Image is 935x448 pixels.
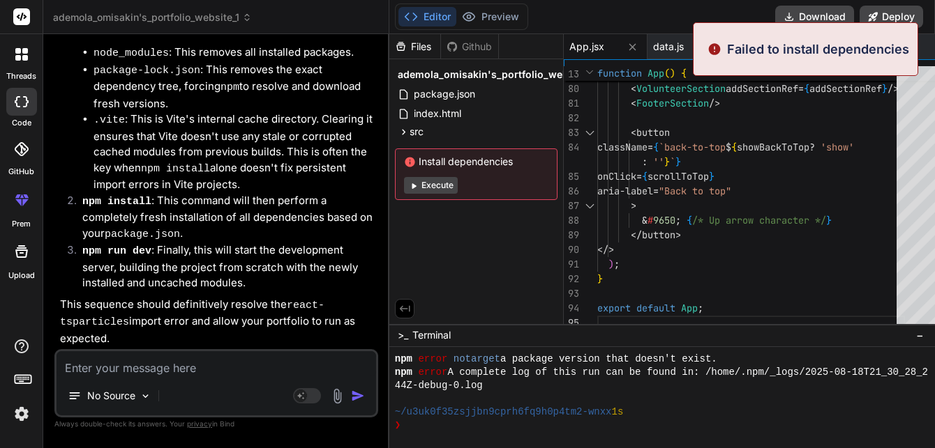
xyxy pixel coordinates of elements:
[642,170,648,183] span: {
[775,6,854,28] button: Download
[681,302,698,314] span: App
[564,228,579,242] div: 89
[675,214,681,226] span: ;
[8,270,35,281] label: Upload
[93,47,169,59] code: node_modules
[664,67,670,79] span: (
[664,155,670,168] span: }
[581,199,599,213] div: Click to collapse the range.
[412,105,463,122] span: index.html
[614,258,620,270] span: ;
[418,366,447,379] span: error
[642,229,675,241] span: button
[636,302,675,314] span: default
[93,111,375,193] li: : This is Vite's internal cache directory. Clearing it ensures that Vite doesn't use any stale or...
[398,7,456,26] button: Editor
[329,388,345,404] img: attachment
[93,65,200,77] code: package-lock.json
[564,316,579,330] div: 95
[395,419,402,432] span: ❯
[6,70,36,82] label: threads
[447,366,928,379] span: A complete log of this run can be found in: /home/.npm/_logs/2025-08-18T21_30_28_2
[916,328,924,342] span: −
[54,417,378,431] p: Always double-check its answers. Your in Bind
[860,6,923,28] button: Deploy
[187,419,212,428] span: privacy
[709,97,720,109] span: />
[412,86,477,102] span: package.json
[412,328,451,342] span: Terminal
[398,68,594,82] span: ademola_omisakin's_portfolio_website_1
[636,170,642,183] span: =
[670,155,675,168] span: `
[597,272,603,285] span: }
[597,170,636,183] span: onClick
[882,82,888,95] span: }
[82,245,151,257] code: npm run dev
[569,40,604,54] span: App.jsx
[564,169,579,184] div: 85
[564,242,579,257] div: 90
[564,111,579,125] div: 82
[389,40,440,54] div: Files
[564,213,579,228] div: 88
[395,379,483,392] span: 44Z-debug-0.log
[620,185,625,197] span: -
[648,170,709,183] span: scrollToTop
[404,177,458,194] button: Execute
[500,353,717,366] span: a package version that doesn't exist.
[60,297,375,347] p: This sequence should definitively resolve the import error and allow your portfolio to run as exp...
[597,67,642,79] span: function
[648,214,653,226] span: #
[8,166,34,178] label: GitHub
[636,126,670,139] span: button
[597,185,620,197] span: aria
[608,258,614,270] span: )
[71,193,375,243] li: : This command will then perform a completely fresh installation of all dependencies based on your .
[636,82,726,95] span: VolunteerSection
[708,40,721,59] img: alert
[631,199,636,212] span: >
[675,229,681,241] span: >
[581,125,599,140] div: Click to collapse the range.
[93,45,375,62] li: : This removes all installed packages.
[404,155,548,169] span: Install dependencies
[642,214,648,226] span: &
[12,218,31,230] label: prem
[597,243,614,256] span: </>
[564,286,579,301] div: 93
[12,117,31,129] label: code
[454,353,500,366] span: notarget
[93,114,125,126] code: .vite
[564,272,579,286] div: 92
[826,214,832,226] span: }
[737,141,809,153] span: showBackToTop
[87,389,135,403] p: No Source
[441,40,498,54] div: Github
[631,126,636,139] span: <
[809,82,882,95] span: addSectionRef
[821,141,854,153] span: 'show'
[726,82,798,95] span: addSectionRef
[418,353,447,366] span: error
[913,324,927,346] button: −
[71,242,375,291] li: : Finally, this will start the development server, building the project from scratch with the new...
[564,257,579,272] div: 91
[692,214,826,226] span: /* Up arrow character */
[636,97,709,109] span: FooterSection
[631,82,636,95] span: <
[804,82,809,95] span: {
[351,389,365,403] img: icon
[140,390,151,402] img: Pick Models
[631,229,642,241] span: </
[653,141,659,153] span: {
[809,141,815,153] span: ?
[625,185,653,197] span: label
[653,214,675,226] span: 9650
[653,40,684,54] span: data.js
[564,184,579,199] div: 86
[395,353,412,366] span: npm
[105,229,180,240] code: package.json
[731,141,737,153] span: {
[456,7,525,26] button: Preview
